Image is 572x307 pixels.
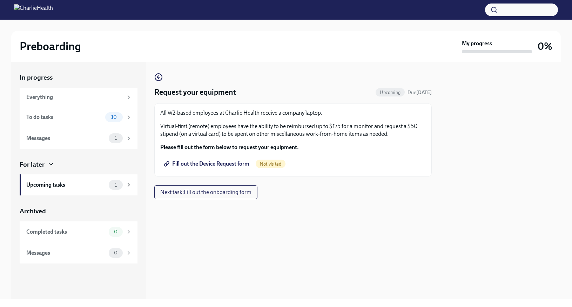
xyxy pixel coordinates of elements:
a: Archived [20,207,137,216]
a: For later [20,160,137,169]
span: Upcoming [376,90,405,95]
span: Fill out the Device Request form [165,160,249,167]
span: Next task : Fill out the onboarding form [160,189,251,196]
h2: Preboarding [20,39,81,53]
span: Not visited [256,161,285,167]
a: In progress [20,73,137,82]
p: Virtual-first (remote) employees have the ability to be reimbursed up to $175 for a monitor and r... [160,122,426,138]
strong: My progress [462,40,492,47]
button: Next task:Fill out the onboarding form [154,185,257,199]
a: Messages1 [20,128,137,149]
span: 0 [110,229,122,234]
div: For later [20,160,45,169]
strong: Please fill out the form below to request your equipment. [160,144,299,151]
span: September 13th, 2025 09:00 [408,89,432,96]
div: Completed tasks [26,228,106,236]
strong: [DATE] [416,89,432,95]
a: To do tasks10 [20,107,137,128]
a: Fill out the Device Request form [160,157,254,171]
div: Messages [26,249,106,257]
p: All W2-based employees at Charlie Health receive a company laptop. [160,109,426,117]
span: Due [408,89,432,95]
span: 10 [107,114,121,120]
span: 0 [110,250,122,255]
img: CharlieHealth [14,4,53,15]
div: Messages [26,134,106,142]
span: 1 [110,182,121,188]
a: Everything [20,88,137,107]
h3: 0% [538,40,552,53]
a: Completed tasks0 [20,221,137,242]
a: Messages0 [20,242,137,263]
h4: Request your equipment [154,87,236,98]
a: Upcoming tasks1 [20,174,137,195]
div: Everything [26,93,123,101]
div: Upcoming tasks [26,181,106,189]
span: 1 [110,135,121,141]
div: To do tasks [26,113,102,121]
